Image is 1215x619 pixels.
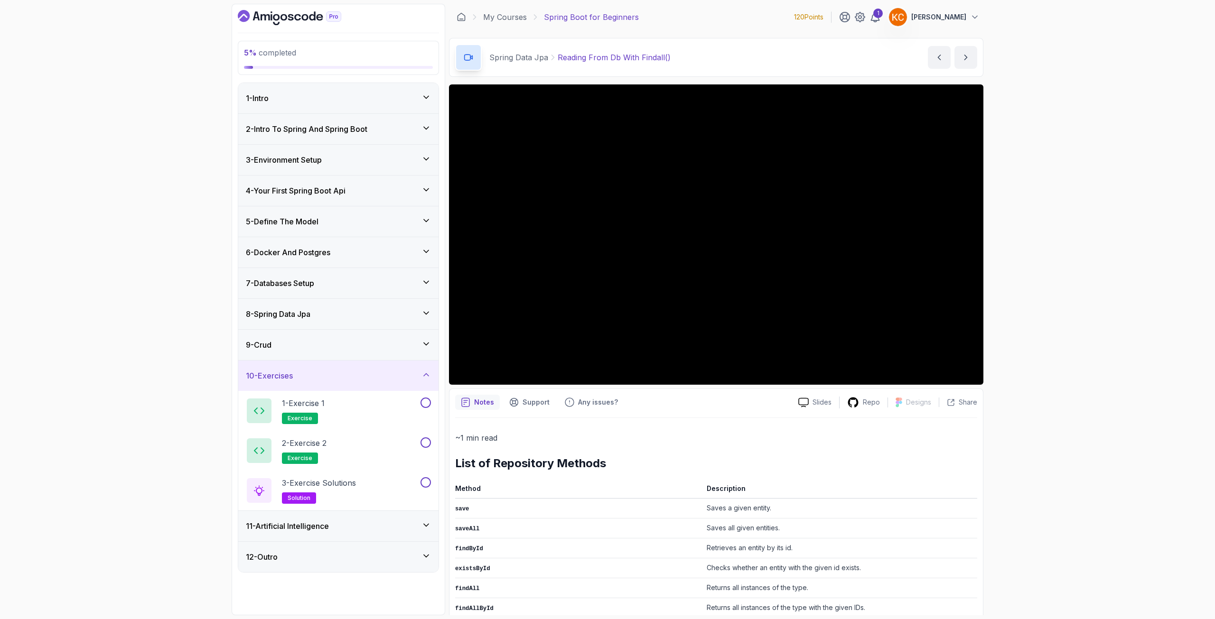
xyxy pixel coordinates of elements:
code: findAll [455,585,479,592]
button: 1-Exercise 1exercise [246,397,431,424]
a: Dashboard [457,12,466,22]
code: saveAll [455,526,479,532]
a: Dashboard [238,10,363,25]
button: 6-Docker And Postgres [238,237,439,268]
h3: 9 - Crud [246,339,271,351]
h3: 12 - Outro [246,551,278,563]
h2: List of Repository Methods [455,456,977,471]
p: 120 Points [794,12,823,22]
button: Support button [504,395,555,410]
p: [PERSON_NAME] [911,12,966,22]
button: 5-Define The Model [238,206,439,237]
p: Reading From Db With Findall() [558,52,671,63]
img: user profile image [889,8,907,26]
iframe: 3 - Reading From DB with findAll() [449,84,983,385]
button: next content [954,46,977,69]
td: Retrieves an entity by its id. [703,538,977,558]
p: Slides [813,397,832,407]
p: 1 - Exercise 1 [282,397,325,409]
p: Designs [906,397,931,407]
h3: 7 - Databases Setup [246,277,314,289]
p: Share [959,397,977,407]
span: exercise [288,415,312,422]
h3: 1 - Intro [246,92,269,104]
div: 1 [873,9,883,18]
p: Spring Data Jpa [489,52,548,63]
code: existsById [455,565,490,572]
button: 4-Your First Spring Boot Api [238,176,439,206]
button: 7-Databases Setup [238,268,439,298]
code: findAllById [455,605,494,612]
button: 1-Intro [238,83,439,113]
button: user profile image[PERSON_NAME] [888,8,980,27]
p: Any issues? [578,397,618,407]
p: 2 - Exercise 2 [282,437,327,449]
span: solution [288,494,310,502]
p: Repo [863,397,880,407]
th: Method [455,482,703,499]
p: 3 - Exercise Solutions [282,477,356,489]
td: Saves all given entities. [703,518,977,538]
p: ~1 min read [455,431,977,444]
a: Repo [840,397,888,408]
button: 2-Exercise 2exercise [246,437,431,464]
h3: 11 - Artificial Intelligence [246,520,329,532]
td: Returns all instances of the type. [703,578,977,598]
code: findById [455,545,483,552]
button: previous content [928,46,951,69]
button: 10-Exercises [238,360,439,391]
th: Description [703,482,977,499]
h3: 5 - Define The Model [246,216,318,227]
span: exercise [288,454,312,462]
a: My Courses [483,11,527,23]
h3: 10 - Exercises [246,370,293,381]
button: Feedback button [559,395,624,410]
h3: 3 - Environment Setup [246,154,322,166]
p: Notes [474,397,494,407]
a: Slides [791,397,839,407]
button: 12-Outro [238,542,439,572]
p: Spring Boot for Beginners [544,11,639,23]
button: 8-Spring Data Jpa [238,299,439,329]
button: 3-Environment Setup [238,145,439,175]
span: 5 % [244,48,257,57]
button: Share [939,397,977,407]
button: 9-Crud [238,330,439,360]
button: 3-Exercise Solutionssolution [246,477,431,504]
h3: 2 - Intro To Spring And Spring Boot [246,123,367,135]
td: Checks whether an entity with the given id exists. [703,558,977,578]
button: 2-Intro To Spring And Spring Boot [238,114,439,144]
td: Returns all instances of the type with the given IDs. [703,598,977,618]
span: completed [244,48,296,57]
code: save [455,506,469,512]
h3: 8 - Spring Data Jpa [246,308,310,320]
button: notes button [455,395,500,410]
p: Support [523,397,550,407]
a: 1 [869,11,881,23]
td: Saves a given entity. [703,499,977,518]
h3: 4 - Your First Spring Boot Api [246,185,346,196]
button: 11-Artificial Intelligence [238,511,439,541]
h3: 6 - Docker And Postgres [246,247,330,258]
